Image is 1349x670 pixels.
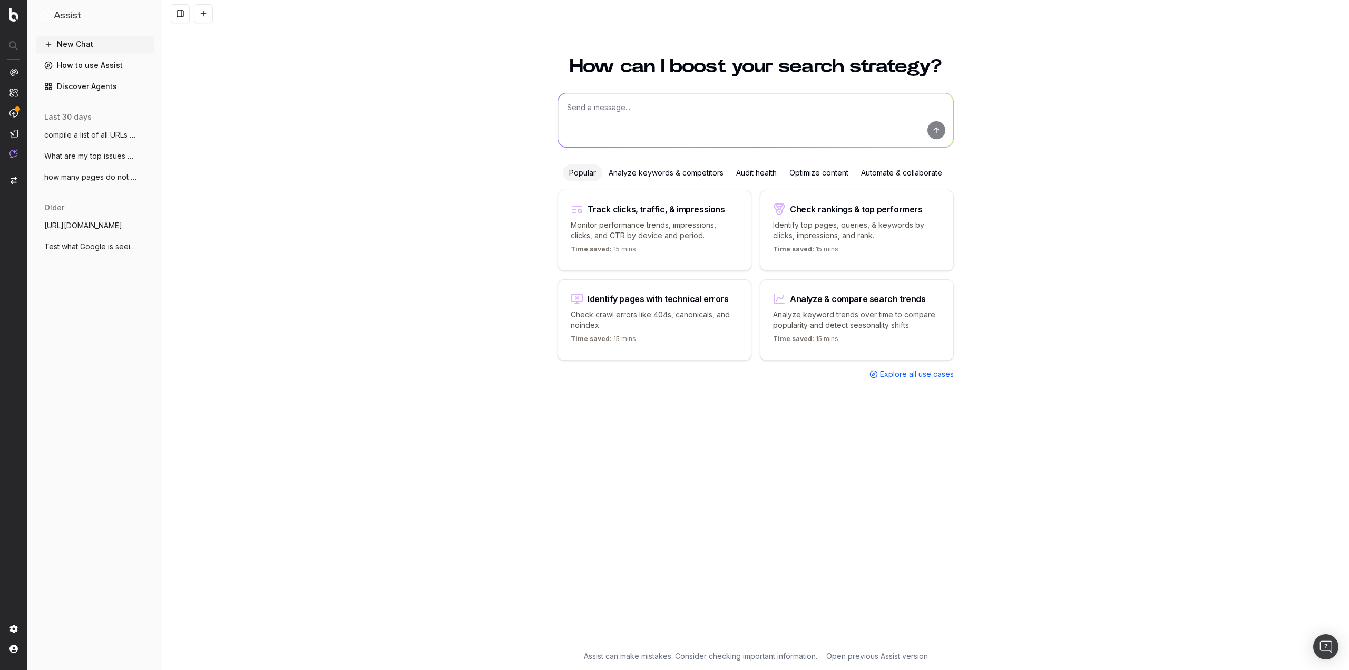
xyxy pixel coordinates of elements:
button: [URL][DOMAIN_NAME] [36,217,154,234]
p: Assist can make mistakes. Consider checking important information. [584,651,817,662]
div: Automate & collaborate [855,164,949,181]
div: Open Intercom Messenger [1313,634,1338,659]
img: Intelligence [9,88,18,97]
div: Track clicks, traffic, & impressions [588,205,725,213]
span: Explore all use cases [880,369,954,380]
span: Test what Google is seeing on [URL] [44,241,137,252]
button: New Chat [36,36,154,53]
p: 15 mins [773,245,838,258]
span: Time saved: [773,335,814,343]
p: Identify top pages, queries, & keywords by clicks, impressions, and rank. [773,220,941,241]
img: Switch project [11,177,17,184]
button: Test what Google is seeing on [URL] [36,238,154,255]
span: older [44,202,64,213]
a: Discover Agents [36,78,154,95]
div: Check rankings & top performers [790,205,923,213]
span: last 30 days [44,112,92,122]
h1: Assist [54,8,81,23]
a: Explore all use cases [869,369,954,380]
a: Open previous Assist version [826,651,928,662]
h1: How can I boost your search strategy? [558,57,954,76]
p: 15 mins [773,335,838,347]
p: Check crawl errors like 404s, canonicals, and noindex. [571,309,738,331]
div: Popular [563,164,602,181]
div: Analyze & compare search trends [790,295,926,303]
div: Analyze keywords & competitors [602,164,730,181]
img: Assist [9,149,18,158]
button: compile a list of all URLs containing /p [36,127,154,143]
p: 15 mins [571,335,636,347]
span: compile a list of all URLs containing /p [44,130,137,140]
p: 15 mins [571,245,636,258]
p: Monitor performance trends, impressions, clicks, and CTR by device and period. [571,220,738,241]
img: Setting [9,625,18,633]
span: [URL][DOMAIN_NAME] [44,220,122,231]
img: My account [9,645,18,653]
div: Optimize content [783,164,855,181]
div: Identify pages with technical errors [588,295,729,303]
img: Analytics [9,68,18,76]
a: How to use Assist [36,57,154,74]
button: how many pages do not have rating/review [36,169,154,186]
span: Time saved: [571,335,612,343]
img: Activation [9,109,18,118]
span: Time saved: [773,245,814,253]
div: Audit health [730,164,783,181]
img: Botify logo [9,8,18,22]
span: Time saved: [571,245,612,253]
span: What are my top issues concerning [44,151,137,161]
button: What are my top issues concerning [36,148,154,164]
p: Analyze keyword trends over time to compare popularity and detect seasonality shifts. [773,309,941,331]
button: Assist [40,8,150,23]
span: how many pages do not have rating/review [44,172,137,182]
img: Assist [40,11,50,21]
img: Studio [9,129,18,138]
